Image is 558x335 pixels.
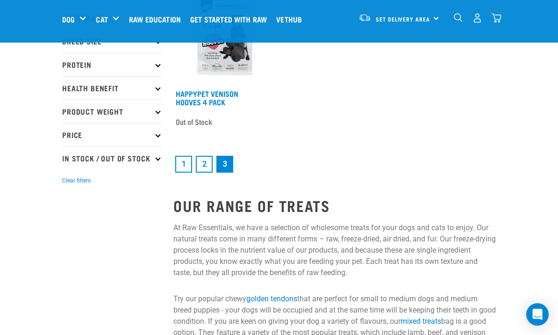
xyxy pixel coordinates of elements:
[358,14,371,22] img: van-moving.png
[62,176,91,185] button: Clear filters
[492,13,501,23] img: home-icon@2x.png
[176,91,238,104] a: Happypet Venison Hooves 4 Pack
[62,100,162,123] p: Product Weight
[376,17,430,21] span: Set Delivery Area
[196,156,213,173] a: Goto page 2
[173,197,496,214] h2: OUR RANGE OF TREATS
[274,0,309,38] a: Vethub
[401,317,441,326] a: mixed treats
[175,156,192,173] a: Goto page 1
[526,303,549,326] div: Open Intercom Messenger
[62,146,162,170] p: In Stock / Out Of Stock
[176,115,212,129] span: Out of Stock
[62,76,162,100] p: Health Benefit
[472,13,482,23] img: user.png
[216,156,233,173] a: Page 3
[188,0,274,38] a: Get started with Raw
[62,53,162,76] p: Protein
[246,294,297,303] a: golden tendons
[173,222,496,278] p: At Raw Essentials, we have a selection of wholesome treats for your dogs and cats to enjoy. Our n...
[454,13,463,22] img: home-icon-1@2x.png
[62,14,75,25] a: Dog
[96,14,107,25] a: Cat
[173,154,496,175] nav: pagination
[62,123,162,146] p: Price
[127,0,188,38] a: Raw Education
